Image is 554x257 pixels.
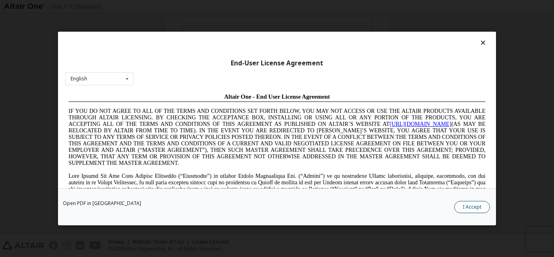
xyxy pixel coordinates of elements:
div: English [71,76,87,81]
button: I Accept [454,201,490,213]
span: Lore Ipsumd Sit Ame Cons Adipisc Elitseddo (“Eiusmodte”) in utlabor Etdolo Magnaaliqua Eni. (“Adm... [3,83,420,141]
span: IF YOU DO NOT AGREE TO ALL OF THE TERMS AND CONDITIONS SET FORTH BELOW, YOU MAY NOT ACCESS OR USE... [3,18,420,76]
a: [URL][DOMAIN_NAME] [324,31,386,37]
div: End-User License Agreement [65,59,489,67]
span: Altair One - End User License Agreement [159,3,265,10]
a: Open PDF in [GEOGRAPHIC_DATA] [63,201,141,206]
